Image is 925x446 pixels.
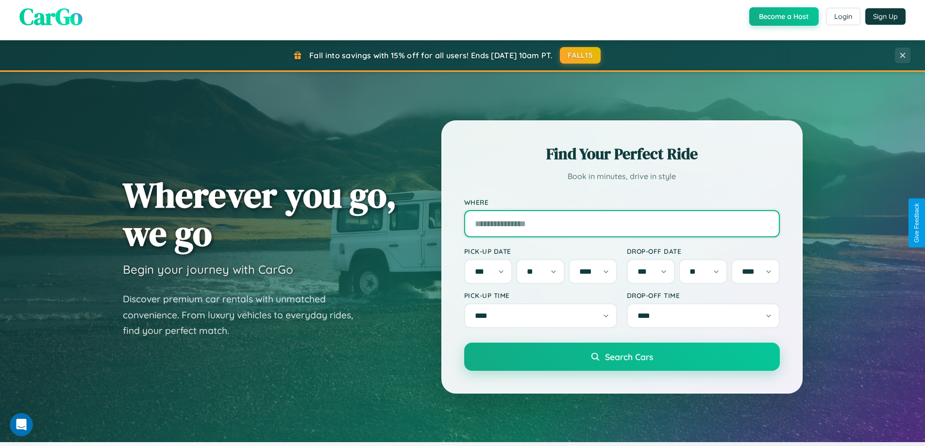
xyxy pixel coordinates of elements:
button: Login [826,8,860,25]
span: Search Cars [605,351,653,362]
span: CarGo [19,0,83,33]
button: Become a Host [749,7,819,26]
span: Fall into savings with 15% off for all users! Ends [DATE] 10am PT. [309,50,553,60]
iframe: Intercom live chat [10,413,33,436]
button: Search Cars [464,343,780,371]
h1: Wherever you go, we go [123,176,397,252]
label: Pick-up Date [464,247,617,255]
div: Give Feedback [913,203,920,243]
label: Where [464,198,780,206]
h2: Find Your Perfect Ride [464,143,780,165]
label: Drop-off Date [627,247,780,255]
label: Pick-up Time [464,291,617,299]
label: Drop-off Time [627,291,780,299]
button: Sign Up [865,8,906,25]
h3: Begin your journey with CarGo [123,262,293,277]
p: Book in minutes, drive in style [464,169,780,183]
button: FALL15 [560,47,601,64]
p: Discover premium car rentals with unmatched convenience. From luxury vehicles to everyday rides, ... [123,291,366,339]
